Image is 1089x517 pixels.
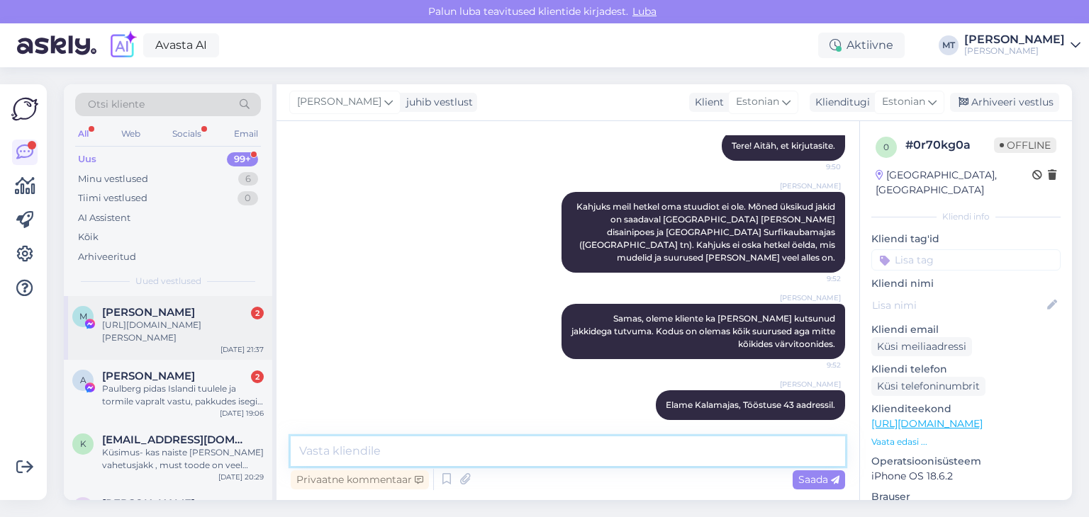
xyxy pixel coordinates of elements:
a: [PERSON_NAME][PERSON_NAME] [964,34,1080,57]
div: # 0r70kg0a [905,137,994,154]
div: [PERSON_NAME] [964,34,1065,45]
div: Klient [689,95,724,110]
span: 9:53 [788,421,841,431]
span: Maarika Andersson [102,306,195,319]
div: [DATE] 19:06 [220,408,264,419]
p: iPhone OS 18.6.2 [871,469,1061,484]
p: Kliendi nimi [871,276,1061,291]
div: Kõik [78,230,99,244]
div: All [75,125,91,143]
span: Otsi kliente [88,97,145,112]
div: [DATE] 20:29 [218,472,264,482]
span: Tere! Aitäh, et kirjutasite. [732,140,835,151]
div: Kliendi info [871,210,1061,223]
div: [DATE] 21:37 [220,344,264,355]
div: Arhiveeri vestlus [950,93,1059,112]
p: Kliendi telefon [871,362,1061,377]
span: 9:52 [788,360,841,370]
div: [URL][DOMAIN_NAME][PERSON_NAME] [102,319,264,344]
div: Web [118,125,143,143]
div: [GEOGRAPHIC_DATA], [GEOGRAPHIC_DATA] [876,168,1032,198]
div: Aktiivne [818,33,905,58]
a: Avasta AI [143,33,219,57]
a: [URL][DOMAIN_NAME] [871,417,983,430]
span: Hannah Hawkins [102,497,195,510]
div: [PERSON_NAME] [964,45,1065,57]
div: MT [939,35,959,55]
div: Klienditugi [810,95,870,110]
input: Lisa nimi [872,297,1044,313]
p: Kliendi email [871,322,1061,337]
div: Küsimus- kas naiste [PERSON_NAME] vahetusjakk , must toode on veel millalgi lattu tagasi saabumas... [102,446,264,472]
span: A [80,375,86,385]
div: Arhiveeritud [78,250,136,264]
span: Kahjuks meil hetkel oma stuudiot ei ole. Mõned üksikud jakid on saadaval [GEOGRAPHIC_DATA] [PERSO... [576,201,837,263]
span: k [80,438,86,449]
span: Estonian [882,94,925,110]
span: [PERSON_NAME] [780,181,841,191]
div: Uus [78,152,96,166]
div: Minu vestlused [78,172,148,186]
div: Paulberg pidas Islandi tuulele ja tormile vapralt vastu, pakkudes isegi jääkoopas kaitset. Tänud!... [102,382,264,408]
p: Klienditeekond [871,402,1061,416]
span: Luba [628,5,661,18]
span: 9:50 [788,161,841,172]
div: 6 [238,172,258,186]
div: Email [231,125,261,143]
div: Küsi telefoninumbrit [871,377,985,396]
div: 2 [251,307,264,319]
span: [PERSON_NAME] [780,379,841,390]
div: 2 [251,370,264,383]
img: Askly Logo [11,96,38,123]
div: Privaatne kommentaar [291,470,429,489]
span: 0 [883,142,889,152]
input: Lisa tag [871,249,1061,271]
div: 99+ [227,152,258,166]
span: 9:52 [788,273,841,284]
p: Operatsioonisüsteem [871,454,1061,469]
div: Küsi meiliaadressi [871,337,972,356]
span: Anu Turu [102,370,195,382]
span: Saada [798,473,839,486]
div: Tiimi vestlused [78,191,147,205]
div: juhib vestlust [401,95,473,110]
span: Estonian [736,94,779,110]
div: 0 [238,191,258,205]
p: Brauser [871,489,1061,504]
span: katri.karvanen.kk@gmail.com [102,433,250,446]
span: Elame Kalamajas, Tööstuse 43 aadressil. [666,399,835,410]
span: [PERSON_NAME] [297,94,381,110]
div: Socials [169,125,204,143]
div: AI Assistent [78,211,130,225]
span: Offline [994,137,1056,153]
span: Samas, oleme kliente ka [PERSON_NAME] kutsunud jakkidega tutvuma. Kodus on olemas kõik suurused a... [571,313,837,349]
span: Uued vestlused [135,275,201,288]
span: M [79,311,87,322]
span: [PERSON_NAME] [780,292,841,303]
img: explore-ai [108,30,138,60]
p: Vaata edasi ... [871,436,1061,448]
p: Kliendi tag'id [871,232,1061,246]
